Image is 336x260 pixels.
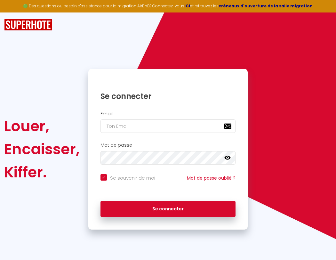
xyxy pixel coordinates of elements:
[4,19,52,31] img: SuperHote logo
[100,142,236,148] h2: Mot de passe
[100,119,236,133] input: Ton Email
[4,115,80,138] div: Louer,
[4,138,80,161] div: Encaisser,
[4,161,80,184] div: Kiffer.
[100,91,236,101] h1: Se connecter
[187,175,236,181] a: Mot de passe oublié ?
[100,201,236,217] button: Se connecter
[100,111,236,117] h2: Email
[184,3,190,9] a: ICI
[219,3,313,9] a: créneaux d'ouverture de la salle migration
